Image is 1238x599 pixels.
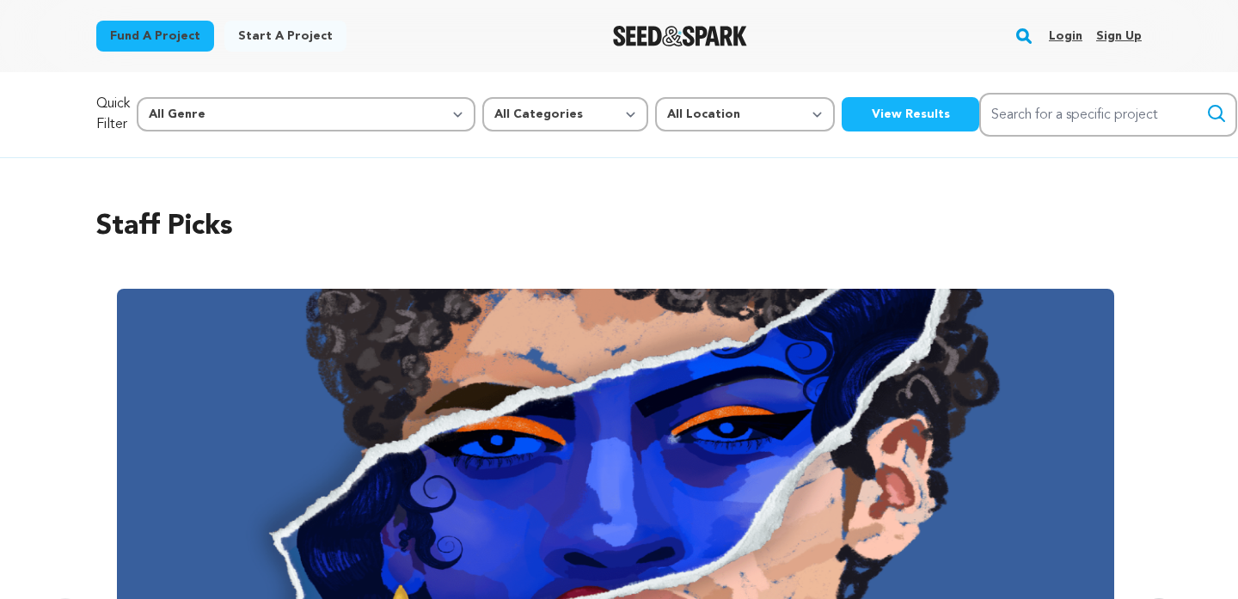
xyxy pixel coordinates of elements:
[96,21,214,52] a: Fund a project
[1096,22,1142,50] a: Sign up
[842,97,979,131] button: View Results
[613,26,748,46] img: Seed&Spark Logo Dark Mode
[96,206,1142,248] h2: Staff Picks
[613,26,748,46] a: Seed&Spark Homepage
[224,21,346,52] a: Start a project
[96,94,130,135] p: Quick Filter
[979,93,1237,137] input: Search for a specific project
[1049,22,1082,50] a: Login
